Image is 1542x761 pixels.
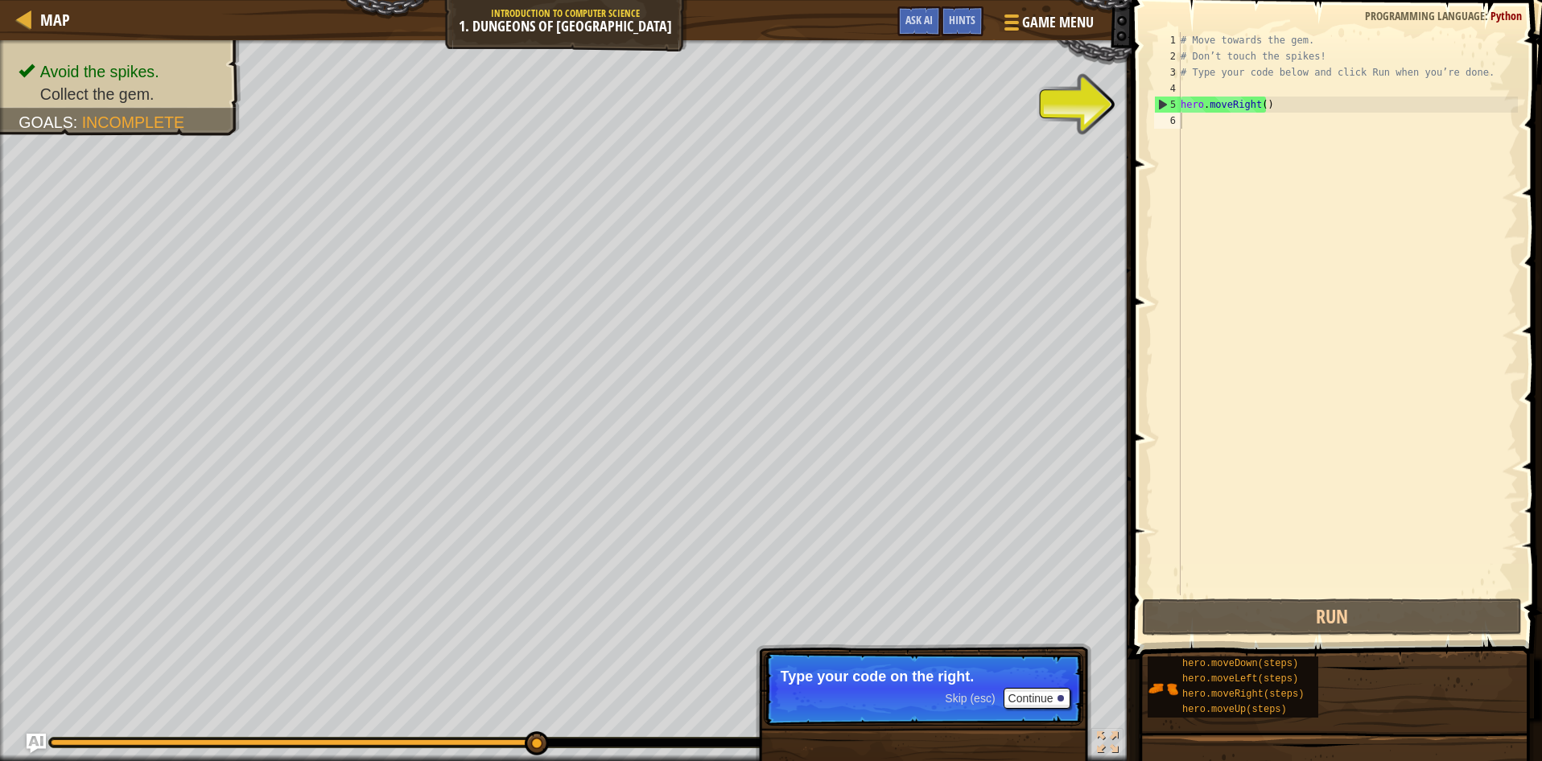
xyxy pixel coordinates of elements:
span: : [73,113,82,131]
span: Map [40,9,70,31]
span: Skip (esc) [945,692,995,705]
p: Type your code on the right. [781,668,1066,685]
span: : [1485,8,1490,23]
span: Python [1490,8,1522,23]
span: hero.moveDown(steps) [1182,658,1298,669]
img: portrait.png [1148,673,1178,704]
div: 5 [1155,97,1181,113]
button: Ask AI [27,734,46,753]
div: 2 [1154,48,1181,64]
span: hero.moveRight(steps) [1182,689,1304,700]
button: Run [1142,599,1522,636]
div: 6 [1154,113,1181,129]
span: hero.moveLeft(steps) [1182,673,1298,685]
span: Incomplete [82,113,184,131]
a: Map [32,9,70,31]
span: Programming language [1365,8,1485,23]
li: Collect the gem. [19,83,224,105]
span: Goals [19,113,73,131]
button: Ask AI [897,6,941,36]
div: 1 [1154,32,1181,48]
span: Avoid the spikes. [40,63,159,80]
span: Ask AI [905,12,933,27]
span: Collect the gem. [40,85,155,103]
button: Continue [1004,688,1070,709]
div: 3 [1154,64,1181,80]
button: Game Menu [992,6,1103,44]
div: 4 [1154,80,1181,97]
span: hero.moveUp(steps) [1182,704,1287,715]
span: Hints [949,12,975,27]
button: Toggle fullscreen [1091,728,1124,761]
span: Game Menu [1022,12,1094,33]
li: Avoid the spikes. [19,60,224,83]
